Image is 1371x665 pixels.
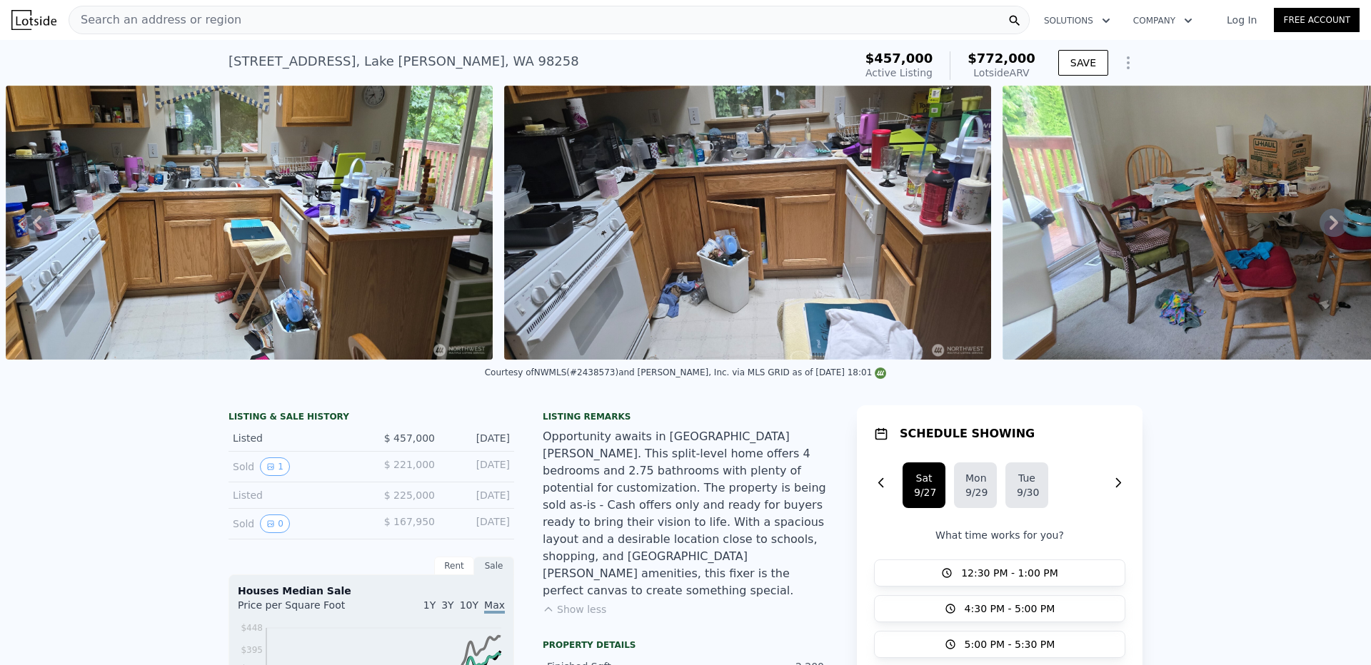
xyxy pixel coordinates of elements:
div: [DATE] [446,488,510,502]
button: 5:00 PM - 5:30 PM [874,631,1125,658]
img: Lotside [11,10,56,30]
span: $772,000 [968,51,1035,66]
p: What time works for you? [874,528,1125,542]
h1: SCHEDULE SHOWING [900,425,1035,442]
div: Rent [434,557,474,575]
span: 10Y [460,599,478,611]
div: Houses Median Sale [238,584,505,598]
button: Company [1122,8,1204,34]
div: Property details [543,639,828,651]
img: Sale: 169799217 Parcel: 103485587 [504,86,991,360]
a: Log In [1210,13,1274,27]
div: [DATE] [446,431,510,445]
div: 9/27 [914,485,934,499]
tspan: $395 [241,645,263,655]
button: Mon9/29 [954,462,997,508]
div: 9/30 [1017,485,1037,499]
span: 4:30 PM - 5:00 PM [965,601,1055,616]
button: Solutions [1033,8,1122,34]
span: $ 457,000 [384,432,435,444]
tspan: $448 [241,623,263,633]
span: $457,000 [865,51,933,66]
span: 1Y [423,599,436,611]
button: Tue9/30 [1005,462,1048,508]
button: 12:30 PM - 1:00 PM [874,559,1125,587]
img: NWMLS Logo [875,367,886,379]
div: Lotside ARV [968,66,1035,80]
div: Listing remarks [543,411,828,422]
div: Price per Square Foot [238,598,371,621]
div: [DATE] [446,514,510,533]
span: $ 221,000 [384,459,435,470]
div: Courtesy of NWMLS (#2438573) and [PERSON_NAME], Inc. via MLS GRID as of [DATE] 18:01 [485,367,887,377]
span: 5:00 PM - 5:30 PM [965,637,1055,651]
button: 4:30 PM - 5:00 PM [874,595,1125,622]
div: Sold [233,457,360,476]
span: 12:30 PM - 1:00 PM [961,566,1058,580]
div: Sale [474,557,514,575]
div: 9/29 [965,485,985,499]
div: [STREET_ADDRESS] , Lake [PERSON_NAME] , WA 98258 [228,51,579,71]
div: Opportunity awaits in [GEOGRAPHIC_DATA][PERSON_NAME]. This split-level home offers 4 bedrooms and... [543,428,828,599]
div: Listed [233,431,360,445]
div: [DATE] [446,457,510,476]
span: Active Listing [865,67,933,78]
div: Listed [233,488,360,502]
button: Show less [543,602,606,616]
img: Sale: 169799217 Parcel: 103485587 [6,86,493,360]
button: View historical data [260,514,290,533]
div: Sold [233,514,360,533]
button: SAVE [1058,50,1108,76]
div: Sat [914,471,934,485]
div: LISTING & SALE HISTORY [228,411,514,425]
span: Max [484,599,505,614]
a: Free Account [1274,8,1360,32]
span: Search an address or region [69,11,241,29]
button: Show Options [1114,49,1142,77]
span: $ 167,950 [384,516,435,527]
div: Mon [965,471,985,485]
span: 3Y [441,599,453,611]
span: $ 225,000 [384,489,435,501]
button: Sat9/27 [903,462,945,508]
div: Tue [1017,471,1037,485]
button: View historical data [260,457,290,476]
